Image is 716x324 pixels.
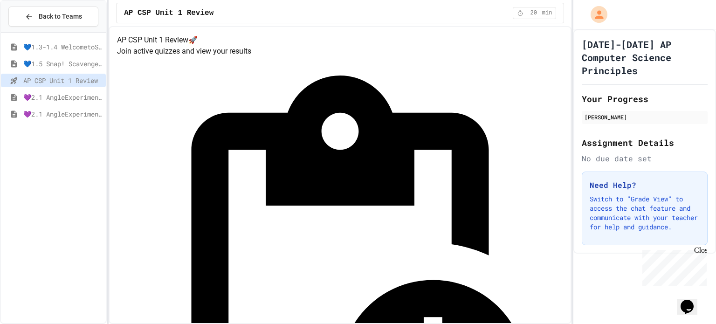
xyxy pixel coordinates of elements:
[117,34,563,46] h4: AP CSP Unit 1 Review 🚀
[23,76,102,85] span: AP CSP Unit 1 Review
[4,4,64,59] div: Chat with us now!Close
[124,7,213,19] span: AP CSP Unit 1 Review
[8,7,98,27] button: Back to Teams
[582,92,708,105] h2: Your Progress
[23,109,102,119] span: 💜2.1 AngleExperiments2
[639,246,707,286] iframe: chat widget
[23,92,102,102] span: 💜2.1 AngleExperiments1
[585,113,705,121] div: [PERSON_NAME]
[23,59,102,69] span: 💙1.5 Snap! ScavengerHunt
[526,9,541,17] span: 20
[23,42,102,52] span: 💙1.3-1.4 WelcometoSnap!
[677,287,707,315] iframe: chat widget
[39,12,82,21] span: Back to Teams
[590,194,700,232] p: Switch to "Grade View" to access the chat feature and communicate with your teacher for help and ...
[582,136,708,149] h2: Assignment Details
[582,38,708,77] h1: [DATE]-[DATE] AP Computer Science Principles
[582,153,708,164] div: No due date set
[581,4,610,25] div: My Account
[590,179,700,191] h3: Need Help?
[117,46,563,57] p: Join active quizzes and view your results
[542,9,552,17] span: min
